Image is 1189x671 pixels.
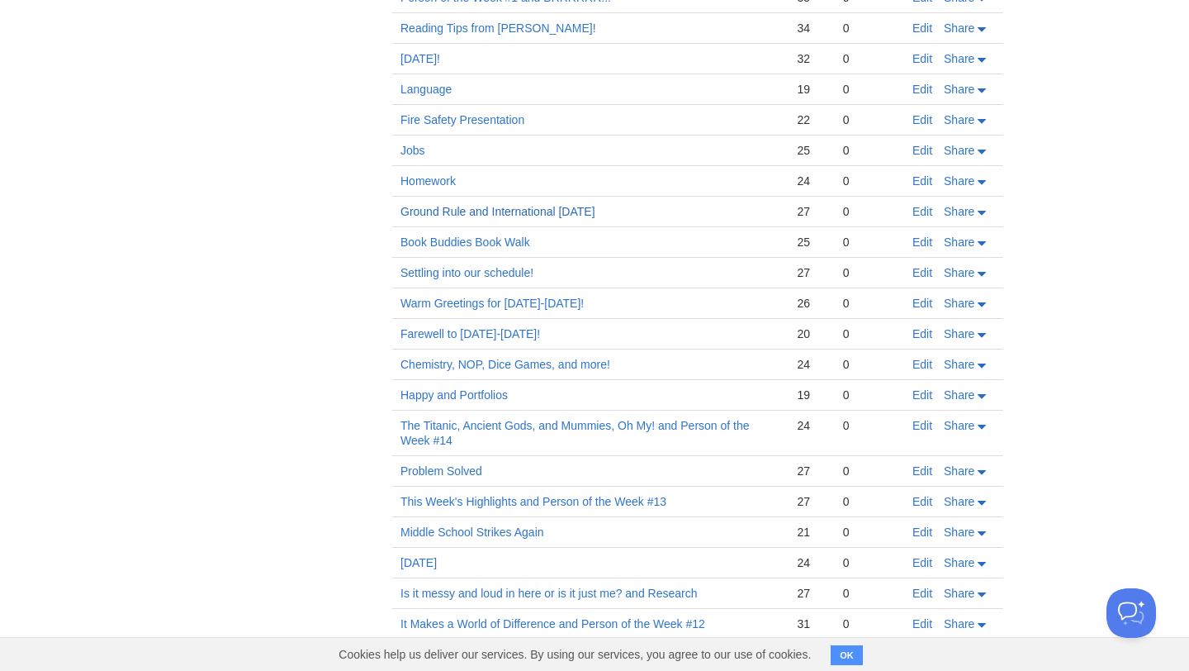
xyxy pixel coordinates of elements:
[400,236,530,249] a: Book Buddies Book Walk
[797,21,826,36] div: 34
[912,144,932,157] a: Edit
[843,418,896,433] div: 0
[400,587,698,600] a: Is it messy and loud in here or is it just me? and Research
[912,236,932,249] a: Edit
[400,113,524,126] a: Fire Safety Presentation
[797,326,826,341] div: 20
[944,526,974,539] span: Share
[843,265,896,280] div: 0
[797,464,826,478] div: 27
[944,205,974,218] span: Share
[944,52,974,65] span: Share
[912,21,932,35] a: Edit
[400,358,610,371] a: Chemistry, NOP, Dice Games, and more!
[400,495,666,508] a: This Week's Highlights and Person of the Week #13
[400,297,584,310] a: Warm Greetings for [DATE]-[DATE]!
[944,358,974,371] span: Share
[843,174,896,188] div: 0
[400,327,540,340] a: Farewell to [DATE]-[DATE]!
[912,617,932,631] a: Edit
[797,357,826,372] div: 24
[400,21,596,35] a: Reading Tips from [PERSON_NAME]!
[944,419,974,432] span: Share
[797,112,826,127] div: 22
[843,296,896,311] div: 0
[944,587,974,600] span: Share
[944,464,974,478] span: Share
[843,586,896,601] div: 0
[944,327,974,340] span: Share
[797,586,826,601] div: 27
[912,495,932,508] a: Edit
[400,144,425,157] a: Jobs
[400,266,533,279] a: Settling into our schedule!
[944,388,974,402] span: Share
[912,52,932,65] a: Edit
[944,174,974,188] span: Share
[843,388,896,402] div: 0
[400,617,705,631] a: It Makes a World of Difference and Person of the Week #12
[843,357,896,372] div: 0
[797,418,826,433] div: 24
[944,21,974,35] span: Share
[912,327,932,340] a: Edit
[843,143,896,158] div: 0
[912,556,932,569] a: Edit
[797,143,826,158] div: 25
[400,526,544,539] a: Middle School Strikes Again
[912,174,932,188] a: Edit
[912,266,932,279] a: Edit
[322,638,827,671] span: Cookies help us deliver our services. By using our services, you agree to our use of cookies.
[843,204,896,219] div: 0
[944,266,974,279] span: Share
[912,113,932,126] a: Edit
[843,82,896,97] div: 0
[797,555,826,570] div: 24
[912,205,932,218] a: Edit
[1106,588,1156,638] iframe: Help Scout Beacon - Open
[944,236,974,249] span: Share
[797,296,826,311] div: 26
[797,82,826,97] div: 19
[843,235,896,250] div: 0
[843,112,896,127] div: 0
[797,174,826,188] div: 24
[797,265,826,280] div: 27
[400,388,508,402] a: Happy and Portfolios
[797,235,826,250] div: 25
[400,464,482,478] a: Problem Solved
[797,51,826,66] div: 32
[797,494,826,509] div: 27
[912,419,932,432] a: Edit
[843,525,896,540] div: 0
[843,494,896,509] div: 0
[400,205,595,218] a: Ground Rule and International [DATE]
[944,556,974,569] span: Share
[912,297,932,310] a: Edit
[912,526,932,539] a: Edit
[944,144,974,157] span: Share
[400,419,750,447] a: The Titanic, Ancient Gods, and Mummies, Oh My! and Person of the Week #14
[797,616,826,631] div: 31
[797,204,826,219] div: 27
[400,174,456,188] a: Homework
[843,326,896,341] div: 0
[843,51,896,66] div: 0
[944,495,974,508] span: Share
[944,297,974,310] span: Share
[912,587,932,600] a: Edit
[400,556,437,569] a: [DATE]
[843,21,896,36] div: 0
[843,464,896,478] div: 0
[944,83,974,96] span: Share
[400,52,440,65] a: [DATE]!
[797,525,826,540] div: 21
[843,616,896,631] div: 0
[843,555,896,570] div: 0
[912,388,932,402] a: Edit
[400,83,452,96] a: Language
[912,83,932,96] a: Edit
[831,645,863,665] button: OK
[944,113,974,126] span: Share
[912,464,932,478] a: Edit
